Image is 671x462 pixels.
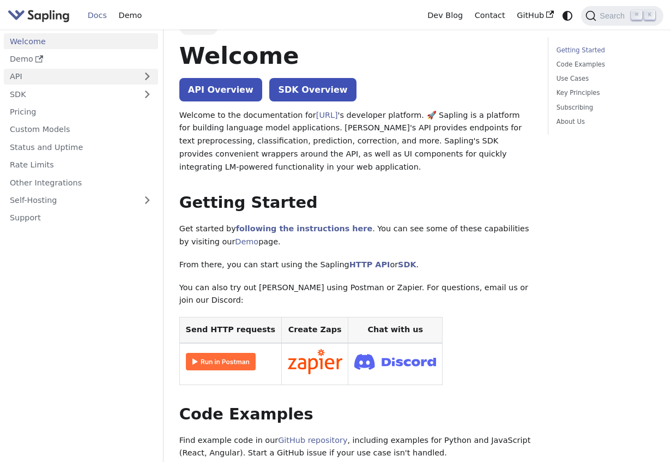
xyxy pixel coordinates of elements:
a: SDK [398,260,416,269]
img: Connect in Zapier [288,349,342,374]
a: Key Principles [557,88,651,98]
a: Demo [235,237,258,246]
a: Demo [113,7,148,24]
a: Contact [469,7,511,24]
a: Support [4,210,158,226]
kbd: K [644,10,655,20]
a: SDK [4,86,136,102]
a: Other Integrations [4,175,158,190]
a: GitHub repository [278,436,347,445]
button: Expand sidebar category 'SDK' [136,86,158,102]
h1: Welcome [179,41,533,70]
kbd: ⌘ [631,10,642,20]
a: Dev Blog [421,7,468,24]
a: GitHub [511,7,559,24]
th: Chat with us [348,317,443,343]
a: Getting Started [557,45,651,56]
a: following the instructions here [236,224,372,233]
a: Use Cases [557,74,651,84]
a: Pricing [4,104,158,120]
p: Get started by . You can see some of these capabilities by visiting our page. [179,223,533,249]
a: Self-Hosting [4,193,158,208]
img: Sapling.ai [8,8,70,23]
span: Search [596,11,631,20]
a: API [4,69,136,85]
p: From there, you can start using the Sapling or . [179,259,533,272]
a: Demo [4,51,158,67]
a: API Overview [179,78,262,101]
a: SDK Overview [269,78,356,101]
p: You can also try out [PERSON_NAME] using Postman or Zapier. For questions, email us or join our D... [179,281,533,308]
button: Switch between dark and light mode (currently system mode) [560,8,576,23]
a: Subscribing [557,103,651,113]
img: Run in Postman [186,353,256,370]
h2: Code Examples [179,405,533,424]
a: [URL] [316,111,338,119]
a: HTTP API [349,260,390,269]
a: About Us [557,117,651,127]
a: Rate Limits [4,157,158,173]
button: Search (Command+K) [581,6,663,26]
th: Send HTTP requests [179,317,281,343]
a: Sapling.ai [8,8,74,23]
a: Welcome [4,33,158,49]
img: Join Discord [354,351,436,373]
a: Status and Uptime [4,139,158,155]
p: Welcome to the documentation for 's developer platform. 🚀 Sapling is a platform for building lang... [179,109,533,174]
p: Find example code in our , including examples for Python and JavaScript (React, Angular). Start a... [179,434,533,460]
a: Custom Models [4,122,158,137]
th: Create Zaps [281,317,348,343]
a: Docs [82,7,113,24]
h2: Getting Started [179,193,533,213]
button: Expand sidebar category 'API' [136,69,158,85]
a: Code Examples [557,59,651,70]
